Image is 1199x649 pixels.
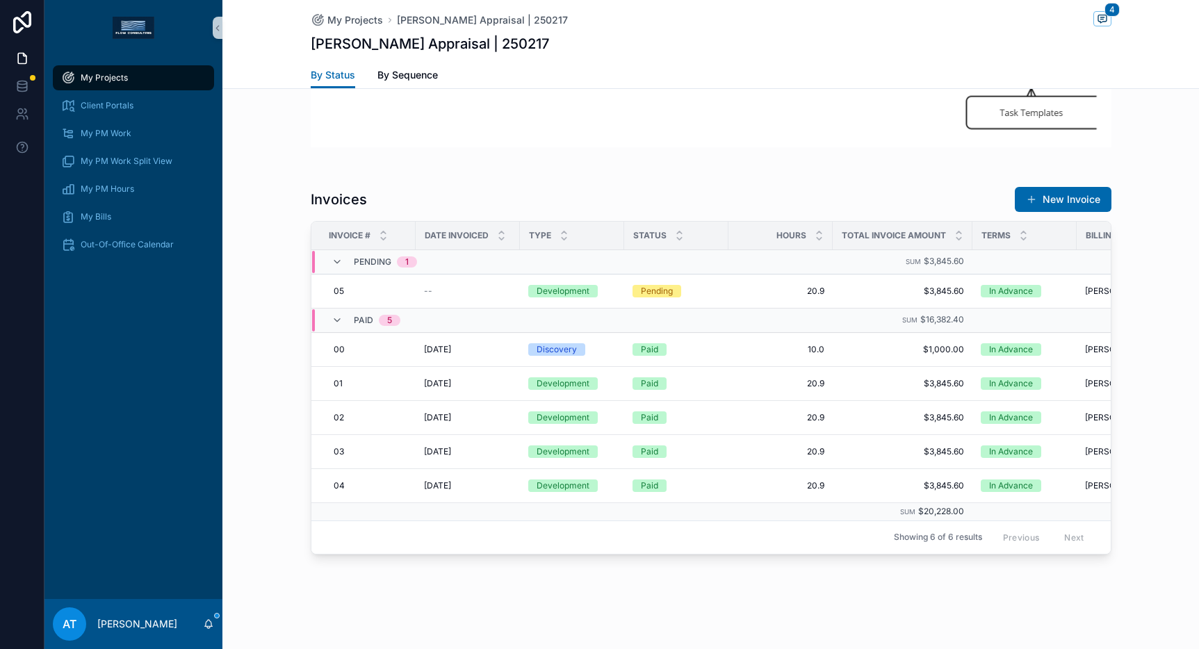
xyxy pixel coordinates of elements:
[641,285,673,297] div: Pending
[424,446,451,457] span: [DATE]
[311,34,549,54] h1: [PERSON_NAME] Appraisal | 250217
[906,258,921,265] small: Sum
[537,445,589,458] div: Development
[334,446,344,457] span: 03
[989,285,1033,297] div: In Advance
[841,286,964,297] span: $3,845.60
[537,479,589,492] div: Development
[1085,286,1152,297] span: [PERSON_NAME]
[776,230,806,241] span: Hours
[334,378,343,389] span: 01
[397,13,568,27] a: [PERSON_NAME] Appraisal | 250217
[920,314,964,324] span: $16,382.40
[53,176,214,202] a: My PM Hours
[63,616,76,632] span: AT
[1085,446,1152,457] span: [PERSON_NAME]
[641,377,658,390] div: Paid
[311,68,355,82] span: By Status
[44,56,222,275] div: scrollable content
[1085,412,1152,423] span: [PERSON_NAME]
[529,230,551,241] span: Type
[1085,480,1152,491] span: [PERSON_NAME]
[537,377,589,390] div: Development
[354,256,391,268] span: Pending
[1085,344,1152,355] span: [PERSON_NAME]
[53,121,214,146] a: My PM Work
[900,508,915,516] small: Sum
[81,239,174,250] span: Out-Of-Office Calendar
[329,230,370,241] span: Invoice #
[737,480,824,491] span: 20.9
[737,344,824,355] span: 10.0
[989,343,1033,356] div: In Advance
[424,378,451,389] span: [DATE]
[537,411,589,424] div: Development
[989,445,1033,458] div: In Advance
[311,13,383,27] a: My Projects
[981,230,1011,241] span: Terms
[424,480,451,491] span: [DATE]
[53,149,214,174] a: My PM Work Split View
[641,343,658,356] div: Paid
[53,93,214,118] a: Client Portals
[53,204,214,229] a: My Bills
[81,183,134,195] span: My PM Hours
[334,344,345,355] span: 00
[334,286,344,297] span: 05
[81,72,128,83] span: My Projects
[1086,230,1161,241] span: Billing Contact
[737,412,824,423] span: 20.9
[424,286,432,297] span: --
[1085,378,1152,389] span: [PERSON_NAME]
[53,232,214,257] a: Out-Of-Office Calendar
[97,617,177,631] p: [PERSON_NAME]
[841,480,964,491] span: $3,845.60
[918,506,964,516] span: $20,228.00
[81,211,111,222] span: My Bills
[354,315,373,326] span: Paid
[537,285,589,297] div: Development
[424,344,451,355] span: [DATE]
[737,446,824,457] span: 20.9
[311,63,355,89] a: By Status
[405,256,409,268] div: 1
[81,156,172,167] span: My PM Work Split View
[641,445,658,458] div: Paid
[113,17,154,39] img: App logo
[53,65,214,90] a: My Projects
[989,479,1033,492] div: In Advance
[989,377,1033,390] div: In Advance
[737,286,824,297] span: 20.9
[641,479,658,492] div: Paid
[894,532,982,543] span: Showing 6 of 6 results
[81,100,133,111] span: Client Portals
[1093,11,1111,28] button: 4
[633,230,667,241] span: Status
[334,480,345,491] span: 04
[842,230,946,241] span: Total Invoice Amount
[737,378,824,389] span: 20.9
[377,63,438,90] a: By Sequence
[1104,3,1120,17] span: 4
[924,256,964,266] span: $3,845.60
[377,68,438,82] span: By Sequence
[1015,187,1111,212] button: New Invoice
[537,343,577,356] div: Discovery
[841,412,964,423] span: $3,845.60
[81,128,131,139] span: My PM Work
[387,315,392,326] div: 5
[311,190,367,209] h1: Invoices
[334,412,344,423] span: 02
[902,316,917,324] small: Sum
[841,344,964,355] span: $1,000.00
[424,412,451,423] span: [DATE]
[425,230,489,241] span: Date Invoiced
[841,378,964,389] span: $3,845.60
[641,411,658,424] div: Paid
[989,411,1033,424] div: In Advance
[327,13,383,27] span: My Projects
[841,446,964,457] span: $3,845.60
